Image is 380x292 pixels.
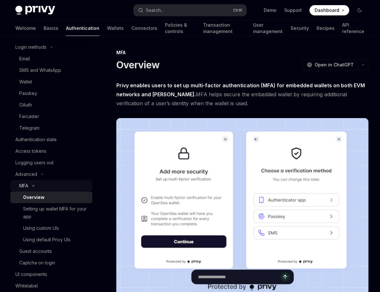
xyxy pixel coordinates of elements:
a: Setting up wallet MFA for your app [10,203,92,222]
div: Advanced [15,170,37,178]
a: Guest accounts [10,245,92,257]
div: Telegram [19,124,39,132]
span: Open in ChatGPT [315,62,354,68]
a: Dashboard [310,5,349,15]
a: Support [284,7,302,13]
span: Ctrl K [233,8,243,13]
a: Email [10,53,92,64]
div: Login methods [15,43,46,51]
div: Email [19,55,30,63]
a: Connectors [131,21,157,36]
div: Whitelabel [15,282,38,290]
h1: Overview [116,59,160,71]
a: Transaction management [203,21,245,36]
div: Logging users out [15,159,54,167]
a: User management [253,21,283,36]
span: MFA helps secure the embedded wallet by requiring additional verification of a user’s identity wh... [116,81,368,108]
a: Telegram [10,122,92,134]
a: UI components [10,269,92,280]
a: Wallet [10,76,92,88]
button: Toggle dark mode [354,5,365,15]
div: UI components [15,271,47,278]
a: Captcha on login [10,257,92,269]
a: Access tokens [10,145,92,157]
button: Toggle MFA section [10,180,92,192]
a: Authentication [66,21,99,36]
a: Policies & controls [165,21,195,36]
div: Wallet [19,78,32,86]
div: SMS and WhatsApp [19,66,61,74]
strong: Privy enables users to set up multi-factor authentication (MFA) for embedded wallets on both EVM ... [116,82,365,98]
div: MFA [19,182,28,190]
div: MFA [116,49,368,56]
div: OAuth [19,101,32,109]
a: Demo [264,7,277,13]
a: Using custom UIs [10,222,92,234]
a: Wallets [107,21,124,36]
div: Using default Privy UIs [23,236,70,244]
span: Dashboard [315,7,339,13]
a: Whitelabel [10,280,92,292]
a: OAuth [10,99,92,111]
div: Search... [146,6,164,14]
a: Authentication state [10,134,92,145]
a: Recipes [317,21,335,36]
a: Logging users out [10,157,92,168]
a: Farcaster [10,111,92,122]
a: SMS and WhatsApp [10,64,92,76]
a: Passkey [10,88,92,99]
a: Using default Privy UIs [10,234,92,245]
div: Using custom UIs [23,224,59,232]
button: Toggle Login methods section [10,41,92,53]
div: Setting up wallet MFA for your app [23,205,88,220]
div: Overview [23,193,45,201]
a: Welcome [15,21,36,36]
a: Basics [44,21,58,36]
div: Authentication state [15,136,57,143]
button: Open in ChatGPT [303,59,358,70]
button: Send message [281,272,290,281]
a: Security [291,21,309,36]
div: Farcaster [19,113,39,120]
div: Captcha on login [19,259,55,267]
a: Overview [10,192,92,203]
input: Ask a question... [198,270,281,284]
div: Guest accounts [19,247,52,255]
a: API reference [342,21,365,36]
div: Access tokens [15,147,46,155]
img: dark logo [15,6,55,15]
button: Toggle Advanced section [10,168,92,180]
button: Open search [134,4,247,16]
div: Passkey [19,90,37,97]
